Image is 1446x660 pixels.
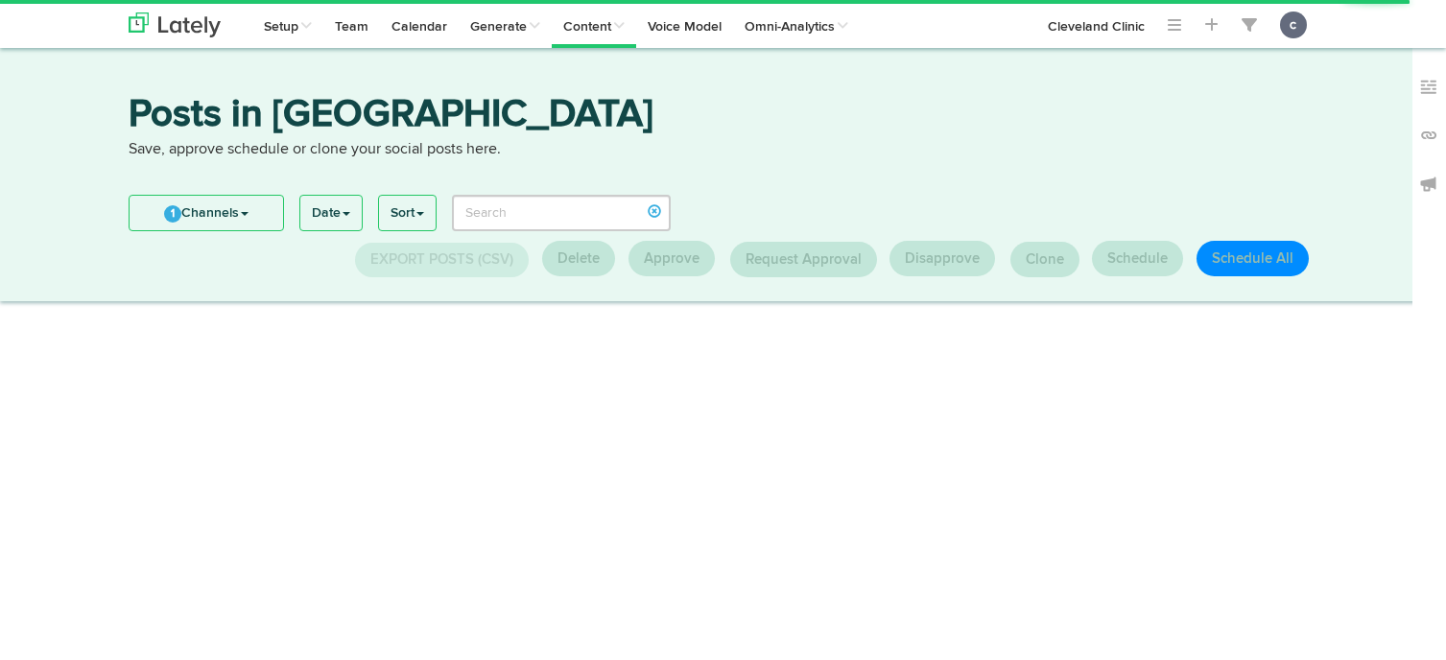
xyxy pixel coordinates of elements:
span: Request Approval [746,252,862,267]
button: Disapprove [889,241,995,276]
button: Export Posts (CSV) [355,243,529,277]
button: Request Approval [730,242,877,277]
button: Schedule [1092,241,1183,276]
img: keywords_off.svg [1419,78,1438,97]
input: Search [452,195,672,231]
span: Clone [1026,252,1064,267]
a: Sort [379,196,436,230]
img: announcements_off.svg [1419,175,1438,194]
button: Schedule All [1197,241,1309,276]
img: logo_lately_bg_light.svg [129,12,221,37]
p: Save, approve schedule or clone your social posts here. [129,139,1318,161]
img: links_off.svg [1419,126,1438,145]
button: c [1280,12,1307,38]
span: 1 [164,205,181,223]
a: 1Channels [130,196,283,230]
button: Clone [1010,242,1079,277]
h3: Posts in [GEOGRAPHIC_DATA] [129,96,1318,139]
button: Delete [542,241,615,276]
button: Approve [628,241,715,276]
a: Date [300,196,362,230]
